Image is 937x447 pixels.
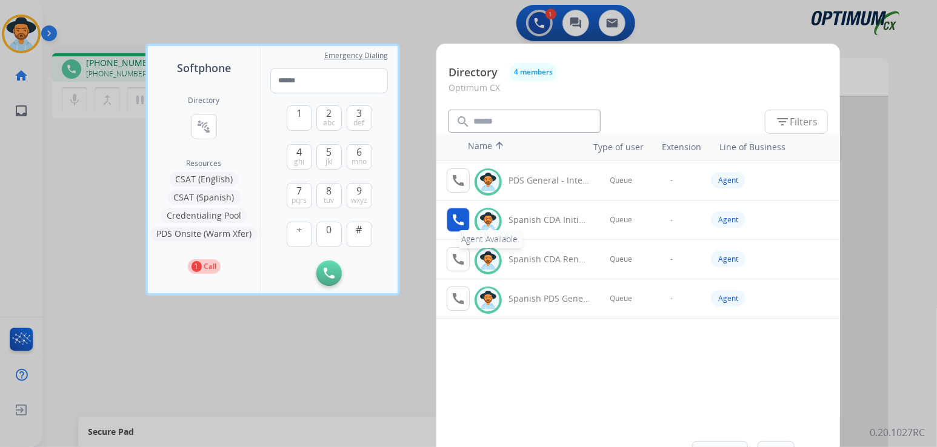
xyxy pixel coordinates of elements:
[610,176,632,185] span: Queue
[462,134,571,161] th: Name
[150,227,258,241] button: PDS Onsite (Warm Xfer)
[325,157,333,167] span: jkl
[292,196,307,205] span: pqrs
[458,230,522,248] div: Agent Available.
[327,106,332,121] span: 2
[610,254,632,264] span: Queue
[656,135,707,159] th: Extension
[509,293,590,305] div: Spanish PDS General - Internal
[287,183,312,208] button: 7pqrs
[510,63,557,81] button: 4 members
[188,96,220,105] h2: Directory
[509,214,590,226] div: Spanish CDA Initial General - Internal
[711,172,745,188] div: Agent
[479,212,497,231] img: avatar
[287,144,312,170] button: 4ghi
[479,251,497,270] img: avatar
[347,183,372,208] button: 9wxyz
[447,208,470,232] button: Agent Available.
[451,213,465,227] mat-icon: call
[347,144,372,170] button: 6mno
[713,135,834,159] th: Line of Business
[324,268,335,279] img: call-button
[204,261,217,272] p: Call
[451,291,465,306] mat-icon: call
[177,59,231,76] span: Softphone
[192,261,202,272] p: 1
[324,196,335,205] span: tuv
[492,140,507,154] mat-icon: arrow_upward
[509,174,590,187] div: PDS General - Internal
[296,106,302,121] span: 1
[296,145,302,159] span: 4
[356,106,362,121] span: 3
[456,114,470,129] mat-icon: search
[448,64,498,81] p: Directory
[451,252,465,267] mat-icon: call
[287,105,312,131] button: 1
[296,222,302,237] span: +
[352,157,367,167] span: mno
[448,81,828,104] p: Optimum CX
[168,190,241,205] button: CSAT (Spanish)
[479,173,497,191] img: avatar
[316,183,342,208] button: 8tuv
[347,222,372,247] button: #
[324,51,388,61] span: Emergency Dialing
[670,294,673,303] span: -
[577,135,650,159] th: Type of user
[296,184,302,198] span: 7
[670,176,673,185] span: -
[711,211,745,228] div: Agent
[775,114,790,129] mat-icon: filter_list
[327,222,332,237] span: 0
[294,157,304,167] span: ghi
[161,208,247,223] button: Credentialing Pool
[187,159,222,168] span: Resources
[610,294,632,303] span: Queue
[323,118,335,128] span: abc
[287,222,312,247] button: +
[327,184,332,198] span: 8
[188,259,221,274] button: 1Call
[356,184,362,198] span: 9
[356,222,362,237] span: #
[316,144,342,170] button: 5jkl
[610,215,632,225] span: Queue
[316,105,342,131] button: 2abc
[711,251,745,267] div: Agent
[670,215,673,225] span: -
[327,145,332,159] span: 5
[347,105,372,131] button: 3def
[711,290,745,306] div: Agent
[775,114,818,129] span: Filters
[509,253,590,265] div: Spanish CDA Renewal General - Internal
[351,196,367,205] span: wxyz
[765,110,828,134] button: Filters
[354,118,365,128] span: def
[316,222,342,247] button: 0
[356,145,362,159] span: 6
[197,119,212,134] mat-icon: connect_without_contact
[479,291,497,310] img: avatar
[670,254,673,264] span: -
[870,425,925,440] p: 0.20.1027RC
[169,172,239,187] button: CSAT (English)
[451,173,465,188] mat-icon: call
